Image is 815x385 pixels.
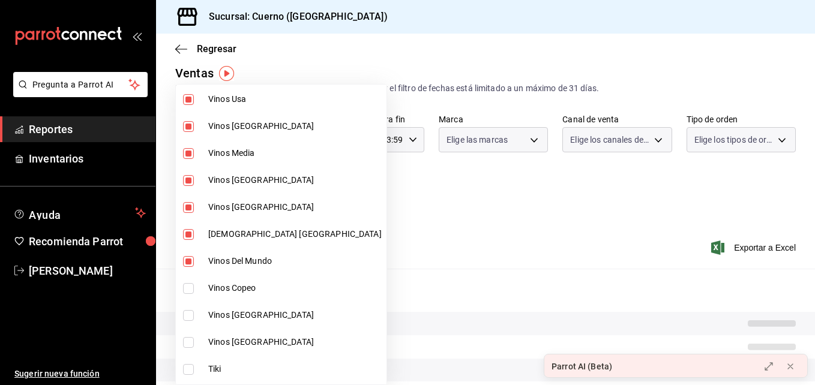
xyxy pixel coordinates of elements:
[208,147,382,160] span: Vinos Media
[208,363,382,375] span: Tiki
[208,255,382,267] span: Vinos Del Mundo
[219,66,234,81] img: Marcador de información sobre herramientas
[208,93,382,106] span: Vinos Usa
[208,120,382,133] span: Vinos [GEOGRAPHIC_DATA]
[208,228,382,240] span: [DEMOGRAPHIC_DATA] [GEOGRAPHIC_DATA]
[552,360,612,373] div: Parrot AI (Beta)
[208,174,382,187] span: Vinos [GEOGRAPHIC_DATA]
[208,201,382,213] span: Vinos [GEOGRAPHIC_DATA]
[208,336,382,348] span: Vinos [GEOGRAPHIC_DATA]
[208,309,382,321] span: Vinos [GEOGRAPHIC_DATA]
[208,282,382,294] span: Vinos Copeo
